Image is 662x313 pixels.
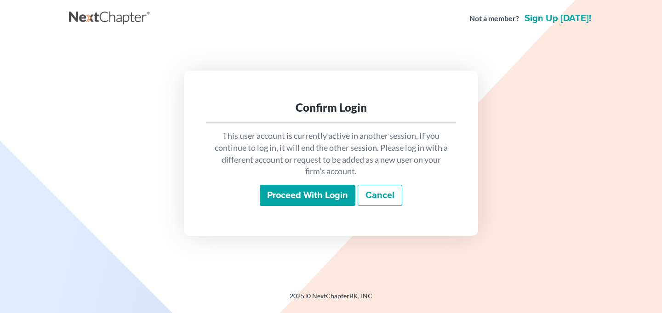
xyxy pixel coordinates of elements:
strong: Not a member? [469,13,519,24]
p: This user account is currently active in another session. If you continue to log in, it will end ... [213,130,449,177]
a: Cancel [358,185,402,206]
a: Sign up [DATE]! [523,14,593,23]
div: 2025 © NextChapterBK, INC [69,291,593,308]
input: Proceed with login [260,185,355,206]
div: Confirm Login [213,100,449,115]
